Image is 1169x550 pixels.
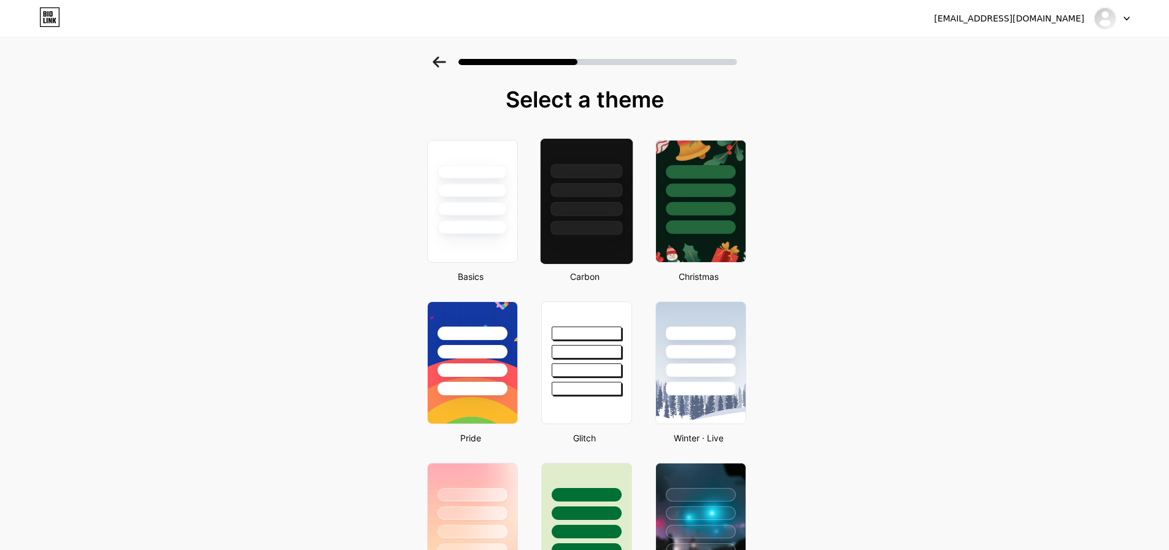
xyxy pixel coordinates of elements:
div: Christmas [652,270,746,283]
div: Select a theme [422,87,747,112]
div: Glitch [538,432,632,444]
img: denemebonususiteler [1094,7,1117,30]
div: Carbon [538,270,632,283]
div: Pride [423,432,518,444]
div: Basics [423,270,518,283]
div: [EMAIL_ADDRESS][DOMAIN_NAME] [934,12,1084,25]
div: Winter · Live [652,432,746,444]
